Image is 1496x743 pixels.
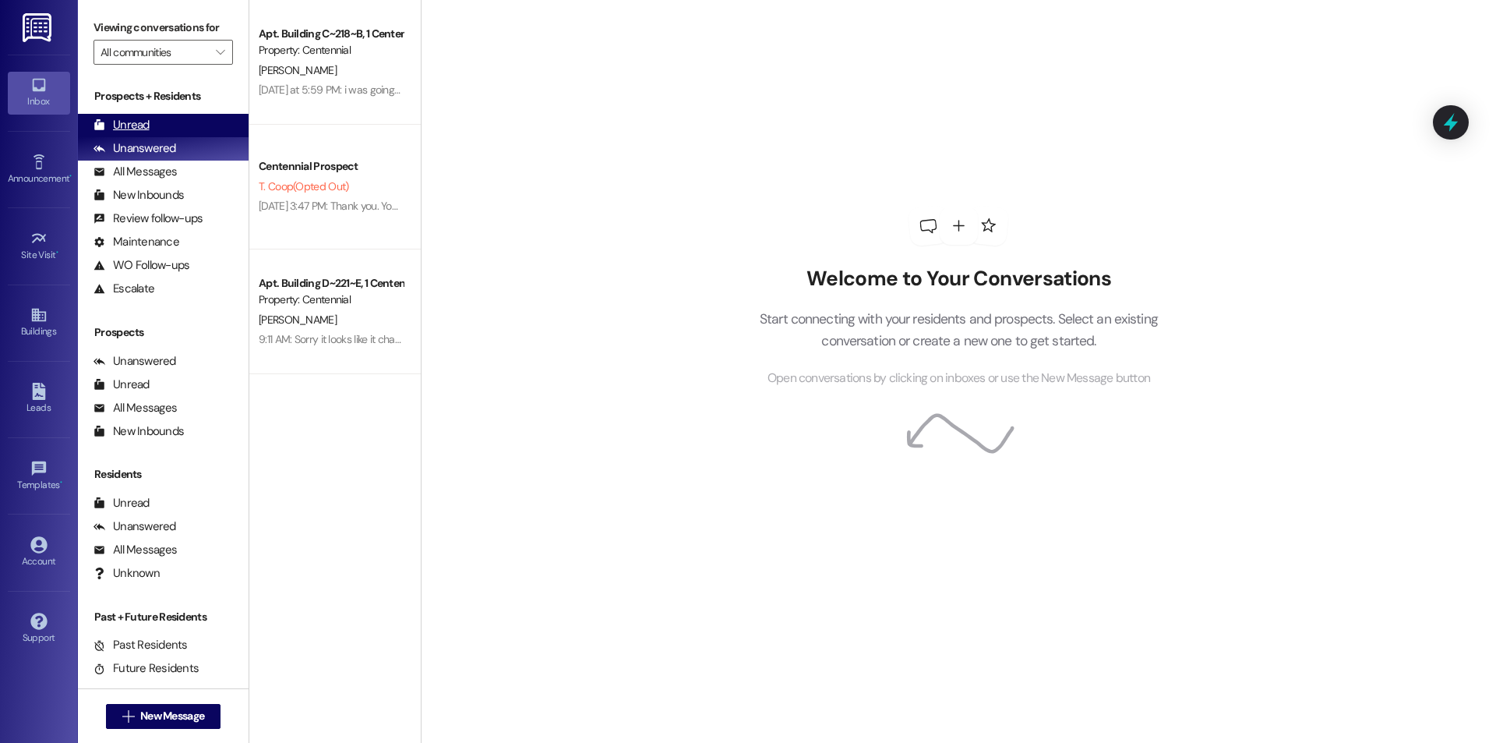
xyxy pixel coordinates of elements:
div: Review follow-ups [93,211,203,227]
img: ResiDesk Logo [23,13,55,42]
div: Unread [93,117,150,133]
input: All communities [101,40,208,65]
div: Unknown [93,565,160,582]
span: Open conversations by clicking on inboxes or use the New Message button [767,369,1150,388]
span: • [69,171,72,182]
div: Past Residents [93,637,188,653]
div: All Messages [93,400,177,416]
div: Unanswered [93,140,176,157]
span: New Message [140,708,204,724]
div: Unanswered [93,353,176,370]
div: Prospects [78,324,249,341]
div: Maintenance [93,234,179,250]
a: Support [8,608,70,650]
div: Past + Future Residents [78,609,249,625]
div: Property: Centennial [259,292,403,308]
div: All Messages [93,542,177,558]
button: New Message [106,704,221,729]
div: Residents [78,466,249,483]
div: [DATE] 3:47 PM: Thank you. You will no longer receive texts from this thread. Please reply with '... [259,199,1027,213]
span: T. Coop (Opted Out) [259,179,348,193]
i:  [122,710,134,723]
div: Centennial Prospect [259,158,403,175]
a: Templates • [8,455,70,497]
div: Unread [93,377,150,393]
a: Account [8,532,70,574]
div: New Inbounds [93,423,184,440]
label: Viewing conversations for [93,16,233,40]
div: [DATE] at 5:59 PM: i was going to offer a treat if you guys could remove the fee for leaving thin... [259,83,851,97]
a: Inbox [8,72,70,114]
div: Apt. Building C~218~B, 1 Centennial [259,26,403,42]
span: [PERSON_NAME] [259,63,337,77]
div: Unanswered [93,518,176,535]
span: • [60,477,62,488]
div: Escalate [93,281,154,297]
div: Apt. Building D~221~E, 1 Centennial [259,275,403,292]
div: WO Follow-ups [93,257,189,274]
a: Leads [8,378,70,420]
a: Site Visit • [8,225,70,267]
span: • [56,247,58,258]
p: Start connecting with your residents and prospects. Select an existing conversation or create a n... [736,308,1181,352]
div: 9:11 AM: Sorry it looks like it charged you wrong, we will fix that for you! [259,332,570,346]
div: All Messages [93,164,177,180]
div: Prospects + Residents [78,88,249,104]
div: New Inbounds [93,187,184,203]
span: [PERSON_NAME] [259,313,337,327]
div: Property: Centennial [259,42,403,58]
h2: Welcome to Your Conversations [736,267,1181,292]
i:  [216,46,224,58]
div: Unread [93,495,150,511]
div: Future Residents [93,660,199,677]
a: Buildings [8,302,70,344]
